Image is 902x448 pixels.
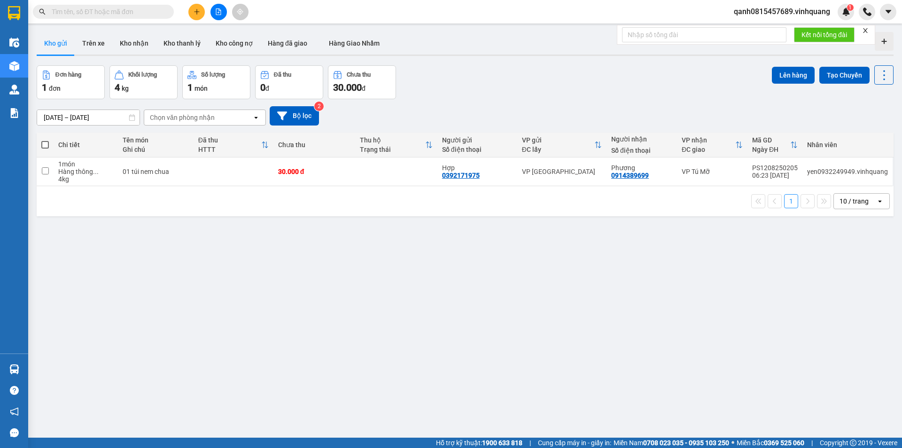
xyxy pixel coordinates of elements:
svg: open [876,197,884,205]
img: warehouse-icon [9,85,19,94]
span: ... [93,168,99,175]
button: Hàng đã giao [260,32,315,55]
button: Kho công nợ [208,32,260,55]
img: logo-vxr [8,6,20,20]
div: Chưa thu [347,71,371,78]
span: 0 [260,82,265,93]
span: file-add [215,8,222,15]
span: plus [194,8,200,15]
button: Kho gửi [37,32,75,55]
img: icon-new-feature [842,8,850,16]
span: aim [237,8,243,15]
span: | [811,438,813,448]
div: Đã thu [198,136,261,144]
span: Kết nối tổng đài [801,30,847,40]
div: 4 kg [58,175,113,183]
div: Chi tiết [58,141,113,149]
th: Toggle SortBy [747,133,802,157]
img: warehouse-icon [9,364,19,374]
div: VP gửi [522,136,594,144]
button: Kết nối tổng đài [794,27,855,42]
input: Tìm tên, số ĐT hoặc mã đơn [52,7,163,17]
span: Miền Bắc [737,438,804,448]
span: caret-down [884,8,893,16]
svg: open [252,114,260,121]
div: Ghi chú [123,146,189,153]
div: Hàng thông thường [58,168,113,175]
div: VP [GEOGRAPHIC_DATA] [522,168,602,175]
div: Tên món [123,136,189,144]
span: ⚪️ [731,441,734,445]
th: Toggle SortBy [355,133,437,157]
div: VP Tú Mỡ [682,168,743,175]
span: Cung cấp máy in - giấy in: [538,438,611,448]
div: Số điện thoại [611,147,672,154]
span: kg [122,85,129,92]
button: caret-down [880,4,896,20]
div: Ngày ĐH [752,146,790,153]
div: HTTT [198,146,261,153]
div: Đã thu [274,71,291,78]
div: Chọn văn phòng nhận [150,113,215,122]
div: Khối lượng [128,71,157,78]
button: Khối lượng4kg [109,65,178,99]
div: 1 món [58,160,113,168]
button: Kho nhận [112,32,156,55]
button: aim [232,4,249,20]
input: Nhập số tổng đài [622,27,786,42]
span: Miền Nam [614,438,729,448]
div: Người gửi [442,136,513,144]
span: đ [265,85,269,92]
th: Toggle SortBy [677,133,747,157]
span: | [529,438,531,448]
div: 01 túi nem chua [123,168,189,175]
button: Bộ lọc [270,106,319,126]
button: Trên xe [75,32,112,55]
span: 1 [42,82,47,93]
span: Hàng Giao Nhầm [329,39,380,47]
div: 06:23 [DATE] [752,172,798,179]
button: Kho thanh lý [156,32,208,55]
span: đ [362,85,365,92]
div: Mã GD [752,136,790,144]
span: close [862,27,869,34]
span: 4 [115,82,120,93]
img: solution-icon [9,108,19,118]
div: Thu hộ [360,136,425,144]
div: 30.000 đ [278,168,351,175]
div: 10 / trang [840,196,869,206]
div: ĐC lấy [522,146,594,153]
button: Lên hàng [772,67,815,84]
button: file-add [210,4,227,20]
button: plus [188,4,205,20]
div: Chưa thu [278,141,351,149]
img: phone-icon [863,8,871,16]
span: question-circle [10,386,19,395]
img: warehouse-icon [9,38,19,47]
span: search [39,8,46,15]
div: PS1208250205 [752,164,798,172]
div: VP nhận [682,136,735,144]
div: Tạo kho hàng mới [875,32,894,51]
button: Tạo Chuyến [819,67,870,84]
sup: 1 [847,4,854,11]
div: Nhân viên [807,141,888,149]
button: Số lượng1món [182,65,250,99]
div: 0392171975 [442,172,480,179]
th: Toggle SortBy [194,133,273,157]
img: warehouse-icon [9,61,19,71]
span: message [10,428,19,437]
span: 1 [848,4,852,11]
button: Đã thu0đ [255,65,323,99]
span: notification [10,407,19,416]
span: 30.000 [333,82,362,93]
span: đơn [49,85,61,92]
strong: 1900 633 818 [482,439,522,447]
strong: 0369 525 060 [764,439,804,447]
div: Hợp [442,164,513,172]
sup: 2 [314,102,324,111]
div: Phương [611,164,672,172]
div: Số điện thoại [442,146,513,153]
span: qanh0815457689.vinhquang [726,6,838,17]
button: Chưa thu30.000đ [328,65,396,99]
